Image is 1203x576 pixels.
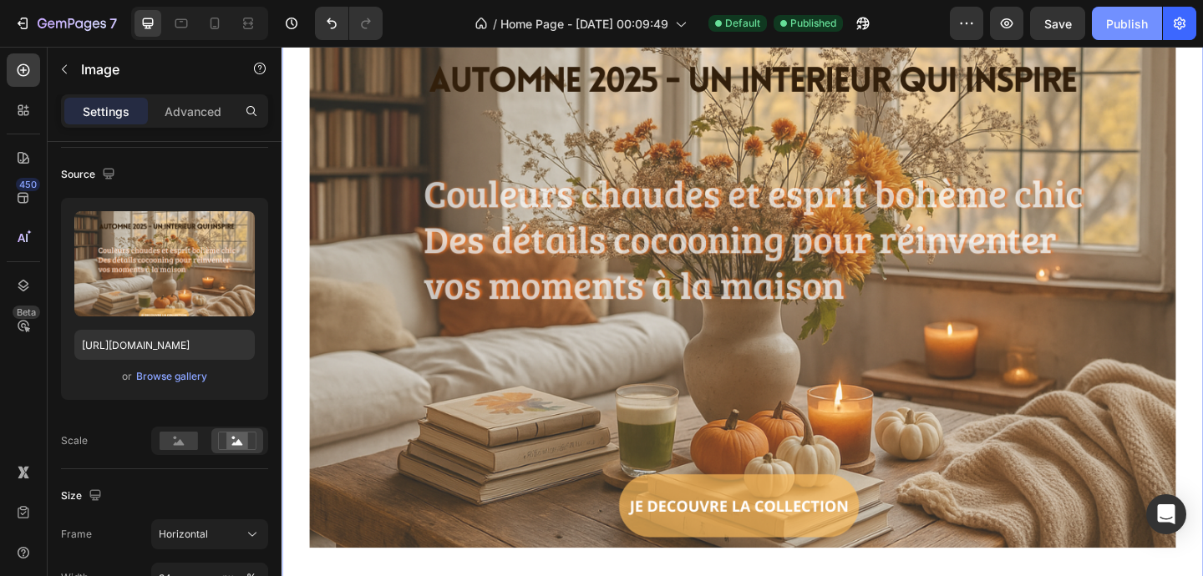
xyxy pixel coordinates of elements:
[1044,17,1072,31] span: Save
[1146,494,1186,534] div: Open Intercom Messenger
[109,13,117,33] p: 7
[1092,7,1162,40] button: Publish
[13,306,40,319] div: Beta
[136,369,207,384] div: Browse gallery
[16,178,40,191] div: 450
[61,485,105,508] div: Size
[493,15,497,33] span: /
[83,103,129,120] p: Settings
[7,7,124,40] button: 7
[1030,7,1085,40] button: Save
[165,103,221,120] p: Advanced
[122,366,132,387] span: or
[81,59,223,79] p: Image
[61,433,88,448] div: Scale
[315,7,383,40] div: Undo/Redo
[74,330,255,360] input: https://example.com/image.jpg
[790,16,836,31] span: Published
[74,211,255,316] img: preview-image
[1106,15,1148,33] div: Publish
[151,519,268,549] button: Horizontal
[61,527,92,542] label: Frame
[135,368,208,385] button: Browse gallery
[725,16,760,31] span: Default
[61,164,119,186] div: Source
[282,47,1203,576] iframe: Design area
[159,527,208,542] span: Horizontal
[500,15,668,33] span: Home Page - [DATE] 00:09:49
